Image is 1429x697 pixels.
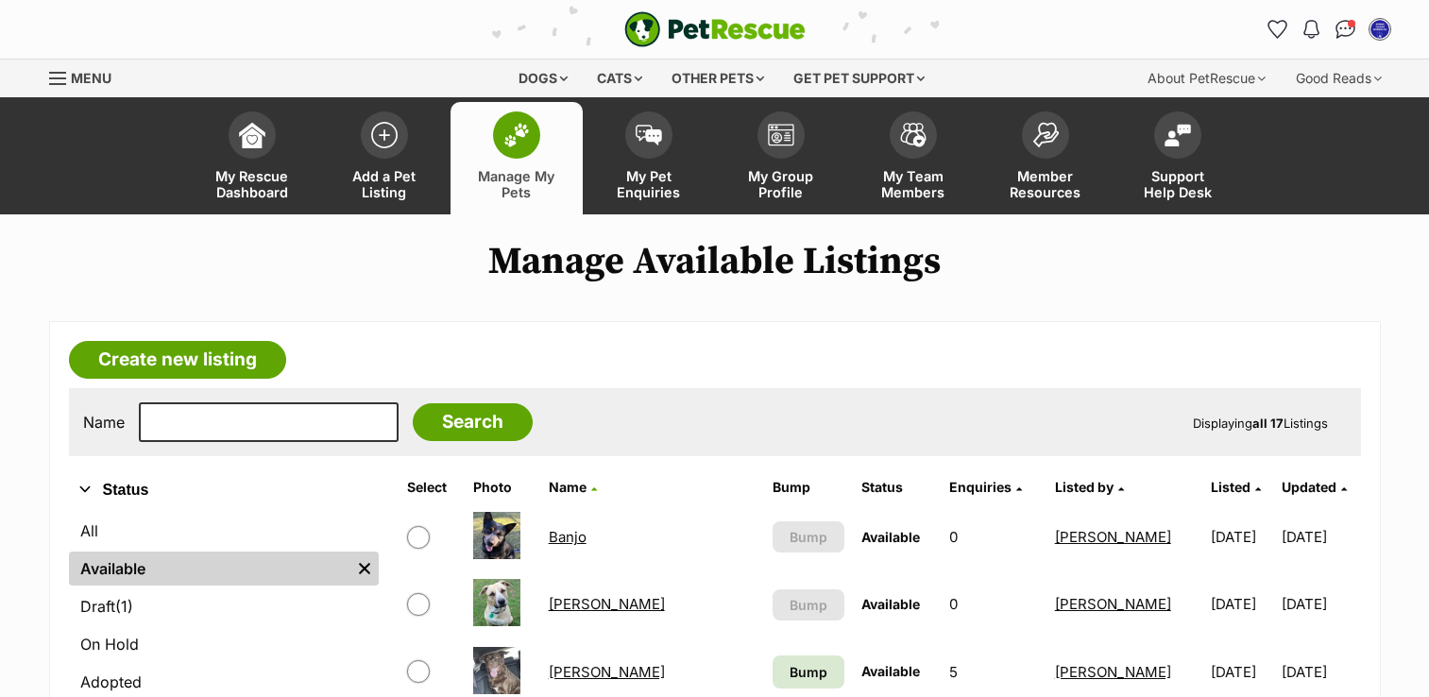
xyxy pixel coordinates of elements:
[1297,14,1327,44] button: Notifications
[83,414,125,431] label: Name
[503,123,530,147] img: manage-my-pets-icon-02211641906a0b7f246fdf0571729dbe1e7629f14944591b6c1af311fb30b64b.svg
[71,70,111,86] span: Menu
[1211,479,1250,495] span: Listed
[69,514,379,548] a: All
[1211,479,1261,495] a: Listed
[847,102,979,214] a: My Team Members
[624,11,806,47] img: logo-e224e6f780fb5917bec1dbf3a21bbac754714ae5b6737aabdf751b685950b380.svg
[1134,59,1279,97] div: About PetRescue
[1283,59,1395,97] div: Good Reads
[715,102,847,214] a: My Group Profile
[69,627,379,661] a: On Hold
[584,59,655,97] div: Cats
[1003,168,1088,200] span: Member Resources
[1282,479,1336,495] span: Updated
[1370,20,1389,39] img: Kelly Lynch profile pic
[1203,504,1280,569] td: [DATE]
[350,552,379,586] a: Remove filter
[780,59,938,97] div: Get pet support
[549,663,665,681] a: [PERSON_NAME]
[606,168,691,200] span: My Pet Enquiries
[790,595,827,615] span: Bump
[949,479,1022,495] a: Enquiries
[1282,504,1358,569] td: [DATE]
[1165,124,1191,146] img: help-desk-icon-fdf02630f3aa405de69fd3d07c3f3aa587a6932b1a1747fa1d2bba05be0121f9.svg
[69,478,379,502] button: Status
[624,11,806,47] a: PetRescue
[549,479,597,495] a: Name
[790,527,827,547] span: Bump
[1055,595,1171,613] a: [PERSON_NAME]
[505,59,581,97] div: Dogs
[210,168,295,200] span: My Rescue Dashboard
[1282,479,1347,495] a: Updated
[1055,663,1171,681] a: [PERSON_NAME]
[186,102,318,214] a: My Rescue Dashboard
[861,663,920,679] span: Available
[1032,122,1059,147] img: member-resources-icon-8e73f808a243e03378d46382f2149f9095a855e16c252ad45f914b54edf8863c.svg
[942,571,1045,637] td: 0
[1365,14,1395,44] button: My account
[765,472,852,502] th: Bump
[1331,14,1361,44] a: Conversations
[1303,20,1318,39] img: notifications-46538b983faf8c2785f20acdc204bb7945ddae34d4c08c2a6579f10ce5e182be.svg
[549,528,587,546] a: Banjo
[69,552,350,586] a: Available
[342,168,427,200] span: Add a Pet Listing
[549,595,665,613] a: [PERSON_NAME]
[1335,20,1355,39] img: chat-41dd97257d64d25036548639549fe6c8038ab92f7586957e7f3b1b290dea8141.svg
[1263,14,1293,44] a: Favourites
[1135,168,1220,200] span: Support Help Desk
[942,504,1045,569] td: 0
[466,472,539,502] th: Photo
[861,529,920,545] span: Available
[318,102,451,214] a: Add a Pet Listing
[854,472,941,502] th: Status
[1112,102,1244,214] a: Support Help Desk
[768,124,794,146] img: group-profile-icon-3fa3cf56718a62981997c0bc7e787c4b2cf8bcc04b72c1350f741eb67cf2f40e.svg
[773,521,844,552] button: Bump
[239,122,265,148] img: dashboard-icon-eb2f2d2d3e046f16d808141f083e7271f6b2e854fb5c12c21221c1fb7104beca.svg
[69,589,379,623] a: Draft
[549,479,587,495] span: Name
[658,59,777,97] div: Other pets
[115,595,133,618] span: (1)
[790,662,827,682] span: Bump
[413,403,533,441] input: Search
[49,59,125,93] a: Menu
[1252,416,1284,431] strong: all 17
[1055,528,1171,546] a: [PERSON_NAME]
[739,168,824,200] span: My Group Profile
[636,125,662,145] img: pet-enquiries-icon-7e3ad2cf08bfb03b45e93fb7055b45f3efa6380592205ae92323e6603595dc1f.svg
[773,655,844,688] a: Bump
[400,472,464,502] th: Select
[1282,571,1358,637] td: [DATE]
[1203,571,1280,637] td: [DATE]
[949,479,1012,495] span: translation missing: en.admin.listings.index.attributes.enquiries
[861,596,920,612] span: Available
[451,102,583,214] a: Manage My Pets
[979,102,1112,214] a: Member Resources
[773,589,844,620] button: Bump
[69,341,286,379] a: Create new listing
[900,123,927,147] img: team-members-icon-5396bd8760b3fe7c0b43da4ab00e1e3bb1a5d9ba89233759b79545d2d3fc5d0d.svg
[871,168,956,200] span: My Team Members
[474,168,559,200] span: Manage My Pets
[1055,479,1124,495] a: Listed by
[1055,479,1114,495] span: Listed by
[1263,14,1395,44] ul: Account quick links
[583,102,715,214] a: My Pet Enquiries
[1193,416,1328,431] span: Displaying Listings
[371,122,398,148] img: add-pet-listing-icon-0afa8454b4691262ce3f59096e99ab1cd57d4a30225e0717b998d2c9b9846f56.svg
